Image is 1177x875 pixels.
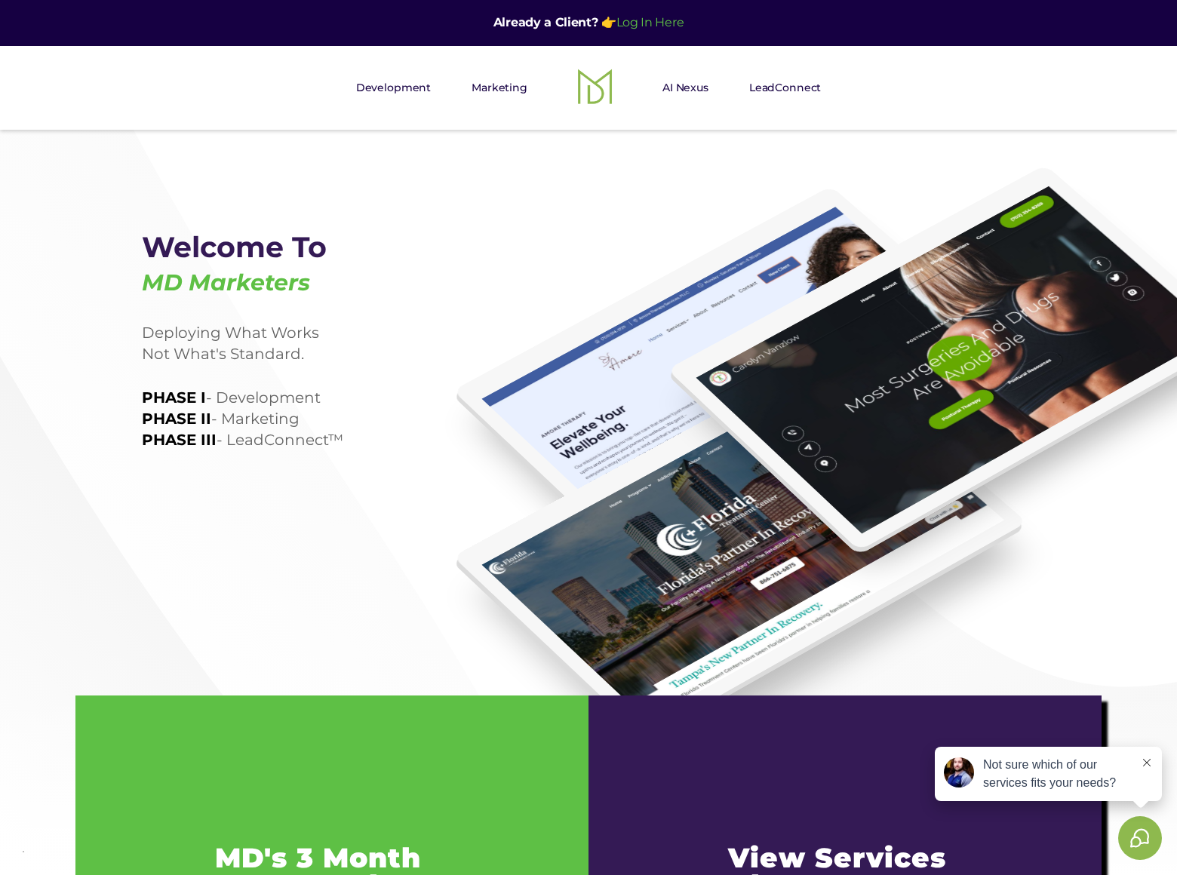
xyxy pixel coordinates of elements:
strong: Already a Client? 👉 [493,15,616,29]
strong: PHASE I [142,388,206,407]
strong: PHASE III [142,431,217,449]
img: Moms Against Drugs - MD Marketers Portfolio [481,373,1004,721]
a: Marketing [453,72,545,103]
h1: Deploying What Works Not What's Standard. [142,322,499,364]
em: MD Marketers [142,269,310,296]
a: LeadConnect [731,72,839,103]
h1: - Development - Marketing - LeadConnect™ [142,387,499,450]
h1: Welcome To [142,231,499,299]
strong: PHASE II [142,410,211,428]
a: AI Nexus [644,72,727,103]
div: Log In Here [493,12,684,34]
a: Development [338,72,449,103]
